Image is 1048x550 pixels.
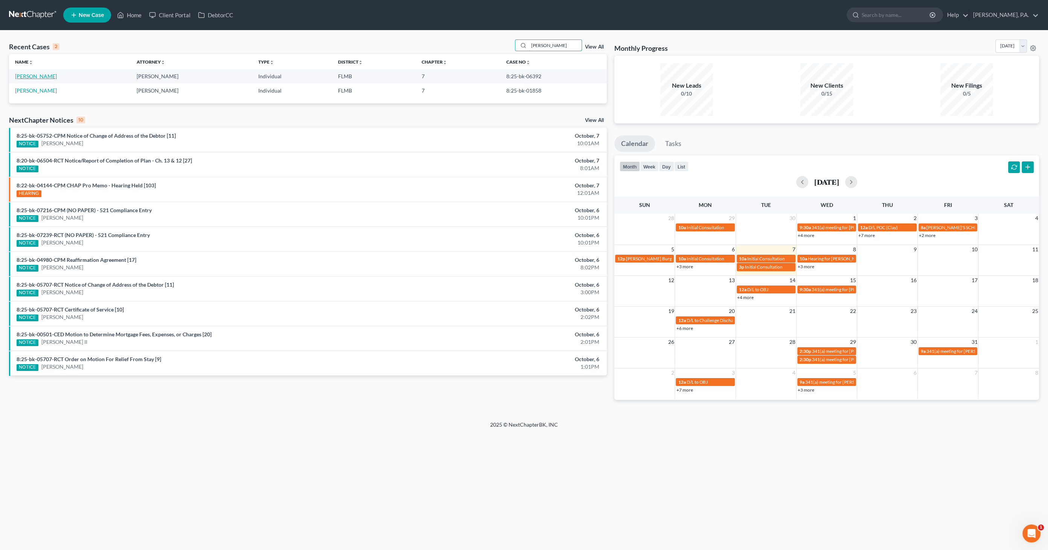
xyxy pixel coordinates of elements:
[808,256,920,261] span: Hearing for [PERSON_NAME], 3rd and [PERSON_NAME]
[910,307,917,316] span: 23
[9,115,85,125] div: NextChapter Notices
[585,118,604,123] a: View All
[332,69,415,83] td: FLMB
[17,331,212,337] a: 8:25-bk-00501-CED Motion to Determine Mortgage Fees, Expenses, or Charges [20]
[970,337,978,346] span: 31
[728,307,736,316] span: 20
[798,387,814,393] a: +3 more
[686,225,724,230] span: Initial Consultation
[913,245,917,254] span: 9
[1022,524,1040,542] iframe: Intercom live chat
[913,368,917,377] span: 6
[731,368,736,377] span: 3
[678,225,685,230] span: 10a
[41,214,83,222] a: [PERSON_NAME]
[674,161,689,172] button: list
[137,59,165,65] a: Attorneyunfold_more
[849,307,857,316] span: 22
[670,368,675,377] span: 2
[17,339,38,346] div: NOTICE
[970,245,978,254] span: 10
[252,84,332,97] td: Individual
[500,84,606,97] td: 8:25-bk-01858
[415,84,500,97] td: 7
[731,245,736,254] span: 6
[614,135,655,152] a: Calendar
[728,337,736,346] span: 27
[800,256,807,261] span: 10a
[17,315,38,321] div: NOTICE
[849,337,857,346] span: 29
[969,8,1039,22] a: [PERSON_NAME], P.A.
[410,189,599,197] div: 12:01AM
[258,59,274,65] a: Typeunfold_more
[686,318,764,323] span: D/L to Challenge Dischargeability (Clay)
[940,81,993,90] div: New Filings
[678,318,685,323] span: 12a
[17,257,136,263] a: 8:25-bk-04980-CPM Reaffirmation Agreement [17]
[585,44,604,50] a: View All
[747,287,768,292] span: D/L to OBJ
[410,182,599,189] div: October, 7
[410,331,599,338] div: October, 6
[17,232,150,238] a: 8:25-bk-07239-RCT (NO PAPER) - 521 Compliance Entry
[910,276,917,285] span: 16
[252,69,332,83] td: Individual
[792,368,796,377] span: 4
[15,73,57,79] a: [PERSON_NAME]
[747,256,785,261] span: Initial Consultation
[1034,214,1039,223] span: 4
[812,348,925,354] span: 341(a) meeting for [PERSON_NAME] & [PERSON_NAME]
[639,202,650,208] span: Sun
[792,245,796,254] span: 7
[678,379,685,385] span: 12a
[17,182,156,188] a: 8:22-bk-04144-CPM CHAP Pro Memo - Hearing Held [103]
[686,379,707,385] span: D/L to OBJ
[943,8,969,22] a: Help
[728,276,736,285] span: 13
[940,90,993,97] div: 0/5
[860,225,868,230] span: 12a
[17,190,41,197] div: HEARING
[113,8,145,22] a: Home
[270,60,274,65] i: unfold_more
[882,202,893,208] span: Thu
[41,239,83,246] a: [PERSON_NAME]
[970,276,978,285] span: 17
[410,356,599,363] div: October, 6
[812,357,925,362] span: 341(a) meeting for [PERSON_NAME] & [PERSON_NAME]
[789,307,796,316] span: 21
[862,8,931,22] input: Search by name...
[338,59,363,65] a: Districtunfold_more
[29,60,33,65] i: unfold_more
[53,43,59,50] div: 2
[17,215,38,222] div: NOTICE
[529,40,582,51] input: Search by name...
[410,164,599,172] div: 8:01AM
[745,264,783,270] span: Initial Consultation
[1031,245,1039,254] span: 11
[739,256,746,261] span: 10a
[506,59,530,65] a: Case Nounfold_more
[17,132,176,139] a: 8:25-bk-05752-CPM Notice of Change of Address of the Debtor [11]
[852,368,857,377] span: 5
[667,337,675,346] span: 26
[410,207,599,214] div: October, 6
[814,178,839,186] h2: [DATE]
[1031,276,1039,285] span: 18
[9,42,59,51] div: Recent Cases
[410,214,599,222] div: 10:01PM
[973,214,978,223] span: 3
[1034,337,1039,346] span: 1
[820,202,833,208] span: Wed
[944,202,952,208] span: Fri
[1034,368,1039,377] span: 8
[789,337,796,346] span: 28
[41,140,83,147] a: [PERSON_NAME]
[614,44,668,53] h3: Monthly Progress
[660,81,713,90] div: New Leads
[800,357,811,362] span: 2:30p
[919,232,935,238] a: +2 more
[626,256,691,261] span: [PERSON_NAME] Burgers at Elks
[678,256,685,261] span: 10a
